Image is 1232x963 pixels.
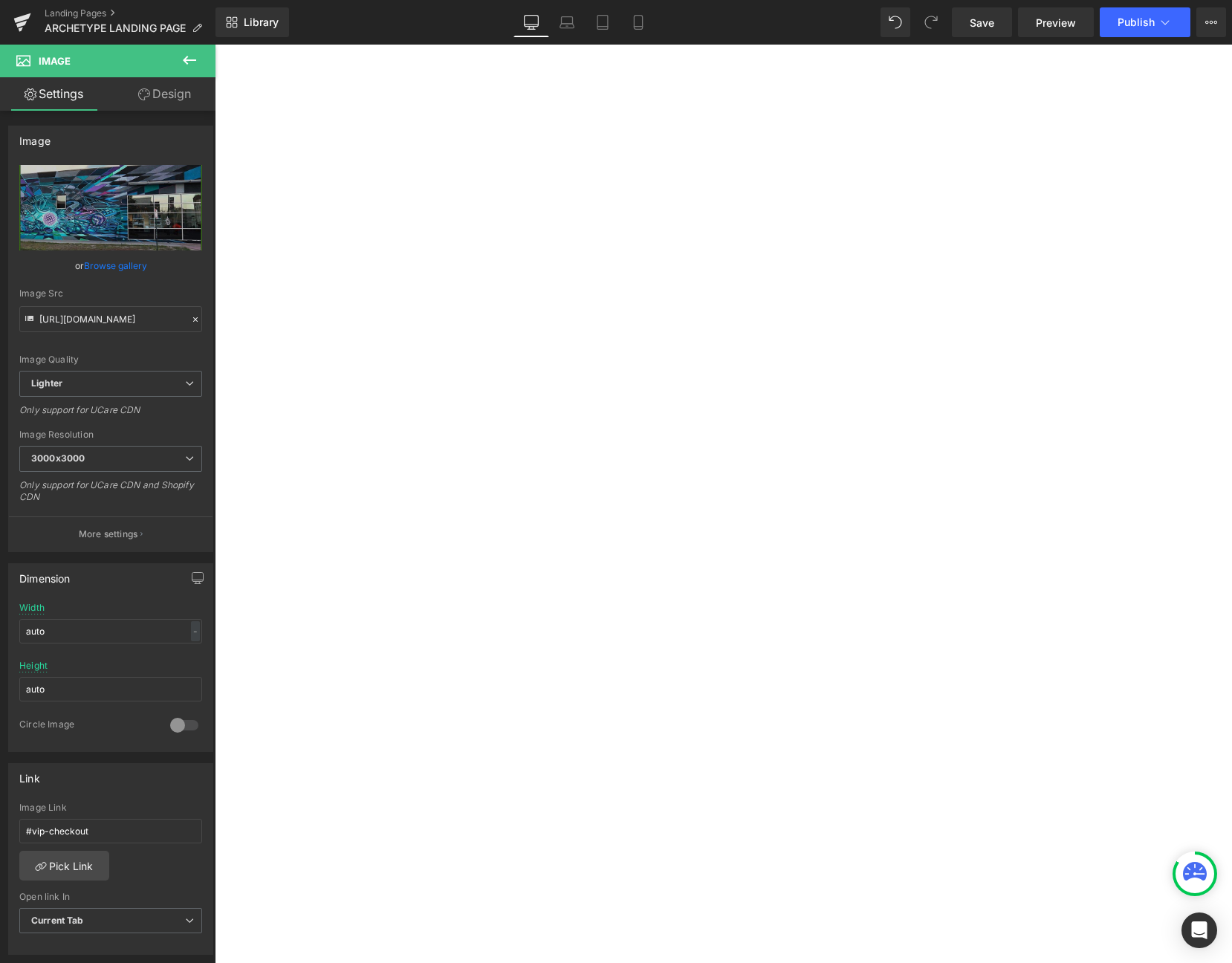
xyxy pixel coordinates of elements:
[215,7,289,37] a: New Library
[19,603,45,613] div: Width
[19,429,202,440] div: Image Resolution
[881,7,910,37] button: Undo
[19,564,71,585] div: Dimension
[45,22,186,34] span: ARCHETYPE LANDING PAGE
[19,258,202,273] div: or
[31,377,62,389] b: Lighter
[84,253,147,279] a: Browse gallery
[19,677,202,701] input: auto
[19,619,202,643] input: auto
[1118,16,1155,28] span: Publish
[970,15,994,30] span: Save
[39,55,71,67] span: Image
[19,126,51,147] div: Image
[19,306,202,332] input: Link
[19,819,202,843] input: https://your-shop.myshopify.com
[19,661,48,671] div: Height
[19,851,109,881] a: Pick Link
[31,453,85,464] b: 3000x3000
[9,516,213,551] button: More settings
[19,354,202,365] div: Image Quality
[111,77,218,111] a: Design
[1181,912,1217,948] div: Open Intercom Messenger
[79,528,138,541] p: More settings
[916,7,946,37] button: Redo
[191,621,200,641] div: -
[19,892,202,902] div: Open link In
[1036,15,1076,30] span: Preview
[1018,7,1094,37] a: Preview
[549,7,585,37] a: Laptop
[620,7,656,37] a: Mobile
[585,7,620,37] a: Tablet
[19,802,202,813] div: Image Link
[19,764,40,785] div: Link
[19,479,202,513] div: Only support for UCare CDN and Shopify CDN
[45,7,215,19] a: Landing Pages
[19,288,202,299] div: Image Src
[1196,7,1226,37] button: More
[31,915,84,926] b: Current Tab
[513,7,549,37] a: Desktop
[19,719,155,734] div: Circle Image
[19,404,202,426] div: Only support for UCare CDN
[1100,7,1190,37] button: Publish
[244,16,279,29] span: Library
